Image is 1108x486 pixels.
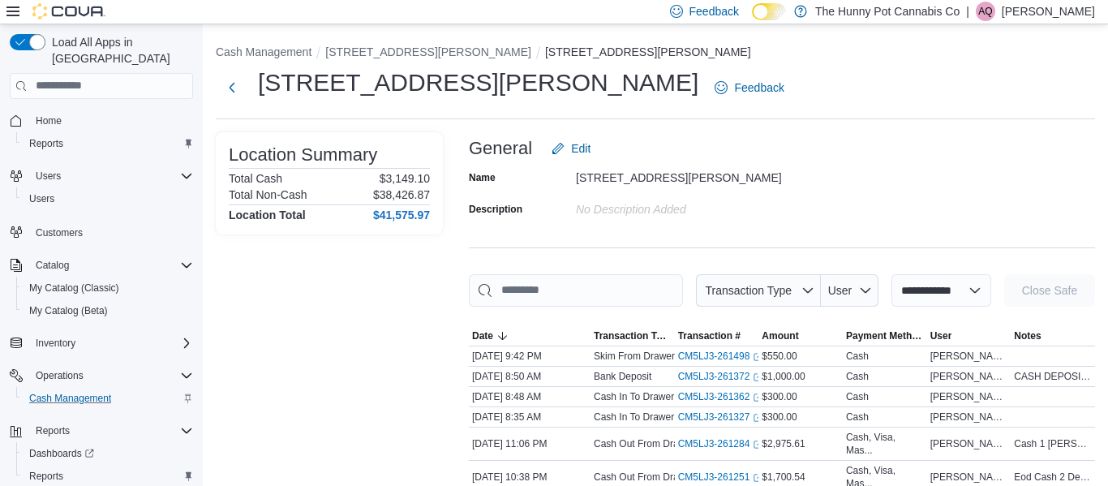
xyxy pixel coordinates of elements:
span: Payment Methods [846,329,924,342]
p: Cash In To Drawer (Cash 1) [594,411,715,424]
span: Reports [29,470,63,483]
a: Feedback [708,71,790,104]
span: My Catalog (Classic) [29,282,119,295]
span: Date [472,329,493,342]
span: CASH DEPOSIT - $1000.00 100 x 4 50 x 7 20 x 10 10 x 4 5 x 2 AQ [1014,370,1092,383]
div: Cash [846,411,869,424]
h4: $41,575.97 [373,209,430,221]
h4: Location Total [229,209,306,221]
a: CM5LJ3-261362External link [678,390,763,403]
p: Cash Out From Drawer (Cash 1) [594,437,734,450]
p: $38,426.87 [373,188,430,201]
button: [STREET_ADDRESS][PERSON_NAME] [545,45,751,58]
button: Home [3,109,200,132]
svg: External link [753,393,762,402]
span: Dashboards [29,447,94,460]
span: Cash Management [23,389,193,408]
span: [PERSON_NAME] [930,390,1008,403]
div: Aleha Qureshi [976,2,995,21]
a: CM5LJ3-261498External link [678,350,763,363]
p: [PERSON_NAME] [1002,2,1095,21]
span: Reports [29,137,63,150]
button: Users [3,165,200,187]
span: Customers [29,221,193,242]
h6: Total Cash [229,172,282,185]
button: Transaction Type [591,326,675,346]
button: Reports [16,132,200,155]
span: Transaction # [678,329,741,342]
button: Inventory [3,332,200,355]
span: My Catalog (Beta) [29,304,108,317]
span: [PERSON_NAME] [930,437,1008,450]
span: Cash Management [29,392,111,405]
svg: External link [753,413,762,423]
button: Amount [758,326,843,346]
button: Transaction # [675,326,759,346]
button: Cash Management [16,387,200,410]
a: Reports [23,134,70,153]
span: Reports [23,134,193,153]
button: Users [29,166,67,186]
a: Cash Management [23,389,118,408]
span: Users [29,192,54,205]
button: Edit [545,132,597,165]
span: [PERSON_NAME] [930,471,1008,484]
span: Users [23,189,193,209]
span: [PERSON_NAME] [930,411,1008,424]
button: Next [216,71,248,104]
input: Dark Mode [752,3,786,20]
div: Cash [846,370,869,383]
button: User [927,326,1011,346]
button: Inventory [29,333,82,353]
a: My Catalog (Beta) [23,301,114,320]
span: $300.00 [762,411,797,424]
input: This is a search bar. As you type, the results lower in the page will automatically filter. [469,274,683,307]
button: Close Safe [1004,274,1095,307]
nav: An example of EuiBreadcrumbs [216,44,1095,63]
a: CM5LJ3-261372External link [678,370,763,383]
p: The Hunny Pot Cannabis Co [815,2,960,21]
div: [DATE] 9:42 PM [469,346,591,366]
div: Cash, Visa, Mas... [846,431,924,457]
img: Cova [32,3,105,19]
div: [DATE] 11:06 PM [469,434,591,454]
button: User [821,274,878,307]
svg: External link [753,440,762,449]
span: $1,000.00 [762,370,805,383]
button: [STREET_ADDRESS][PERSON_NAME] [325,45,531,58]
span: Edit [571,140,591,157]
a: CM5LJ3-261251External link [678,471,763,484]
span: Transaction Type [705,284,792,297]
span: Reports [36,424,70,437]
button: Users [16,187,200,210]
span: User [828,284,852,297]
label: Name [469,171,496,184]
span: Customers [36,226,83,239]
span: Eod Cash 2 Deposit $658.55 [PERSON_NAME] [PERSON_NAME] aleha [1014,471,1092,484]
span: Reports [29,421,193,441]
span: Close Safe [1022,282,1077,299]
button: Transaction Type [696,274,821,307]
a: My Catalog (Classic) [23,278,126,298]
h3: Location Summary [229,145,377,165]
button: Operations [29,366,90,385]
span: Inventory [29,333,193,353]
span: Transaction Type [594,329,672,342]
div: [DATE] 8:48 AM [469,387,591,406]
a: Dashboards [16,442,200,465]
div: [STREET_ADDRESS][PERSON_NAME] [576,165,793,184]
span: Operations [29,366,193,385]
svg: External link [753,352,762,362]
span: Dashboards [23,444,193,463]
span: Catalog [29,256,193,275]
h6: Total Non-Cash [229,188,307,201]
a: Customers [29,223,89,243]
span: Cash 1 [PERSON_NAME] [PERSON_NAME] Aleha Deposit: $347.50 AQ [1014,437,1092,450]
span: My Catalog (Beta) [23,301,193,320]
span: Dark Mode [752,20,753,21]
div: [DATE] 8:35 AM [469,407,591,427]
a: CM5LJ3-261284External link [678,437,763,450]
span: Feedback [689,3,739,19]
p: $3,149.10 [380,172,430,185]
p: | [966,2,969,21]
